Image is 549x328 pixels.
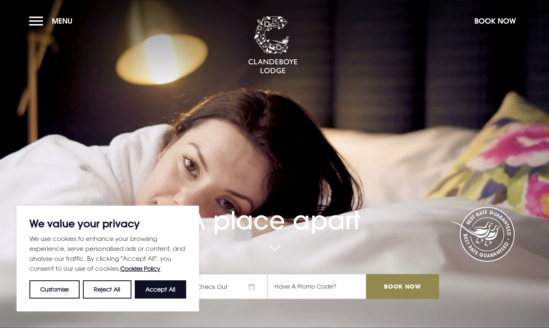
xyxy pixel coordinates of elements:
button: Menu [29,12,77,30]
span: Check Out [189,274,267,299]
button: Customise [29,280,80,299]
input: Have A Promo Code? [267,274,366,299]
img: Clandeboye Lodge [248,16,298,74]
input: Book Now [366,274,439,299]
h1: A place apart [110,186,439,235]
button: Accept All [135,280,186,299]
a: Cookies Policy [120,265,160,272]
span: Menu [52,16,73,26]
p: We use cookies to enhance your browsing experience, serve personalised ads or content, and analys... [29,233,186,274]
button: Book Now [470,12,520,30]
button: Reject All [83,280,131,299]
div: We value your privacy [17,206,199,311]
p: We value your privacy [29,219,186,228]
